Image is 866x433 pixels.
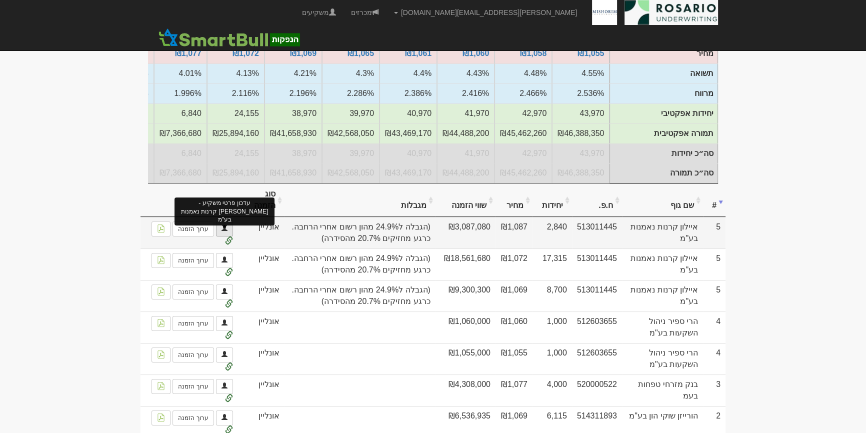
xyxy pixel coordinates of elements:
a: ערוך הזמנה [172,316,213,331]
td: מרווח [322,83,379,103]
a: ₪1,061 [405,49,431,57]
a: ₪1,055 [577,49,604,57]
td: 3 [703,374,725,406]
td: סה״כ יחידות [207,143,264,163]
td: אונליין [238,217,284,248]
td: ₪1,060 [495,311,532,343]
span: (הגבלה ל24.9% מהון רשום אחרי הרחבה. כרגע מחזיקים 20.7% מהסידרה) [289,221,430,244]
td: תשואה [494,63,552,83]
img: pdf-file-icon.png [157,287,165,295]
td: תשואה [379,63,437,83]
img: pdf-file-icon.png [157,256,165,264]
td: תמורה אפקטיבית [437,123,494,143]
td: סה״כ תמורה [610,163,718,183]
td: סה״כ יחידות [610,143,718,163]
td: 17,315 [532,248,572,280]
td: סה״כ יחידות [264,143,322,163]
td: 2,840 [532,217,572,248]
th: מגבלות: activate to sort column ascending [284,183,435,217]
td: ₪3,087,080 [435,217,495,248]
td: תשואה [322,63,379,83]
th: מחיר: activate to sort column ascending [495,183,532,217]
a: ערוך הזמנה [172,253,213,268]
th: שם גוף: activate to sort column ascending [622,183,703,217]
td: 4,000 [532,374,572,406]
td: יחידות אפקטיבי [610,103,718,123]
td: ₪1,060,000 [435,311,495,343]
td: סה״כ יחידות [437,143,494,163]
td: תמורה אפקטיבית [207,123,264,143]
a: ₪1,058 [520,49,546,57]
td: תמורה אפקטיבית [494,123,552,143]
td: ₪1,072 [495,248,532,280]
td: מרווח [379,83,437,103]
td: ₪4,308,000 [435,374,495,406]
td: בנק מזרחי טפחות בעמ [622,374,703,406]
a: ₪1,072 [232,49,259,57]
td: סה״כ תמורה [379,163,437,183]
td: ₪1,087 [495,217,532,248]
td: תשואה [610,64,718,84]
td: הרי ספיר ניהול השקעות בע"מ [622,311,703,343]
td: ₪1,055 [495,343,532,374]
td: מרווח [437,83,494,103]
img: pdf-file-icon.png [157,224,165,232]
td: 513011445 [572,280,622,311]
td: אונליין [238,343,284,374]
td: תשואה [437,63,494,83]
td: 513011445 [572,217,622,248]
img: SmartBull Logo [155,27,302,47]
td: תמורה אפקטיבית [552,123,609,143]
td: יחידות אפקטיבי [437,103,494,123]
td: מרווח [207,83,264,103]
td: יחידות אפקטיבי [154,103,207,123]
a: ערוך הזמנה [172,410,213,425]
td: 5 [703,280,725,311]
td: יחידות אפקטיבי [322,103,379,123]
td: סה״כ תמורה [154,163,207,183]
td: יחידות אפקטיבי [552,103,609,123]
th: סוג הזמנה: activate to sort column ascending [238,183,284,217]
td: תמורה אפקטיבית [610,123,718,143]
a: ₪1,077 [175,49,201,57]
td: סה״כ תמורה [437,163,494,183]
td: סה״כ תמורה [264,163,322,183]
td: מרווח [154,83,207,103]
td: יחידות אפקטיבי [494,103,552,123]
td: 1,000 [532,343,572,374]
td: יחידות אפקטיבי [264,103,322,123]
div: עדכון פרטי משקיע - [PERSON_NAME] קרנות נאמנות בע"מ [174,197,274,225]
td: תשואה [264,63,322,83]
a: ערוך הזמנה [172,284,213,299]
td: סה״כ יחידות [379,143,437,163]
td: 4 [703,311,725,343]
th: #: activate to sort column ascending [703,183,725,217]
td: 520000522 [572,374,622,406]
td: אונליין [238,311,284,343]
img: pdf-file-icon.png [157,413,165,421]
td: 1,000 [532,311,572,343]
td: סה״כ יחידות [154,143,207,163]
td: תשואה [154,63,207,83]
td: תשואה [552,63,609,83]
td: מרווח [610,84,718,104]
td: 512603655 [572,343,622,374]
td: איילון קרנות נאמנות בע"מ [622,280,703,311]
td: תמורה אפקטיבית [379,123,437,143]
td: אונליין [238,280,284,311]
td: תמורה אפקטיבית [322,123,379,143]
a: ערוך הזמנה [172,221,213,236]
td: סה״כ יחידות [494,143,552,163]
th: יחידות: activate to sort column ascending [532,183,572,217]
td: 5 [703,217,725,248]
td: סה״כ תמורה [494,163,552,183]
td: מרווח [552,83,609,103]
td: איילון קרנות נאמנות בע"מ [622,248,703,280]
td: 513011445 [572,248,622,280]
img: pdf-file-icon.png [157,350,165,358]
td: איילון קרנות נאמנות בע"מ [622,217,703,248]
td: מחיר [610,44,718,64]
td: סה״כ תמורה [207,163,264,183]
a: ₪1,087 [122,49,148,57]
span: (הגבלה ל24.9% מהון רשום אחרי הרחבה. כרגע מחזיקים 20.7% מהסידרה) [289,284,430,307]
